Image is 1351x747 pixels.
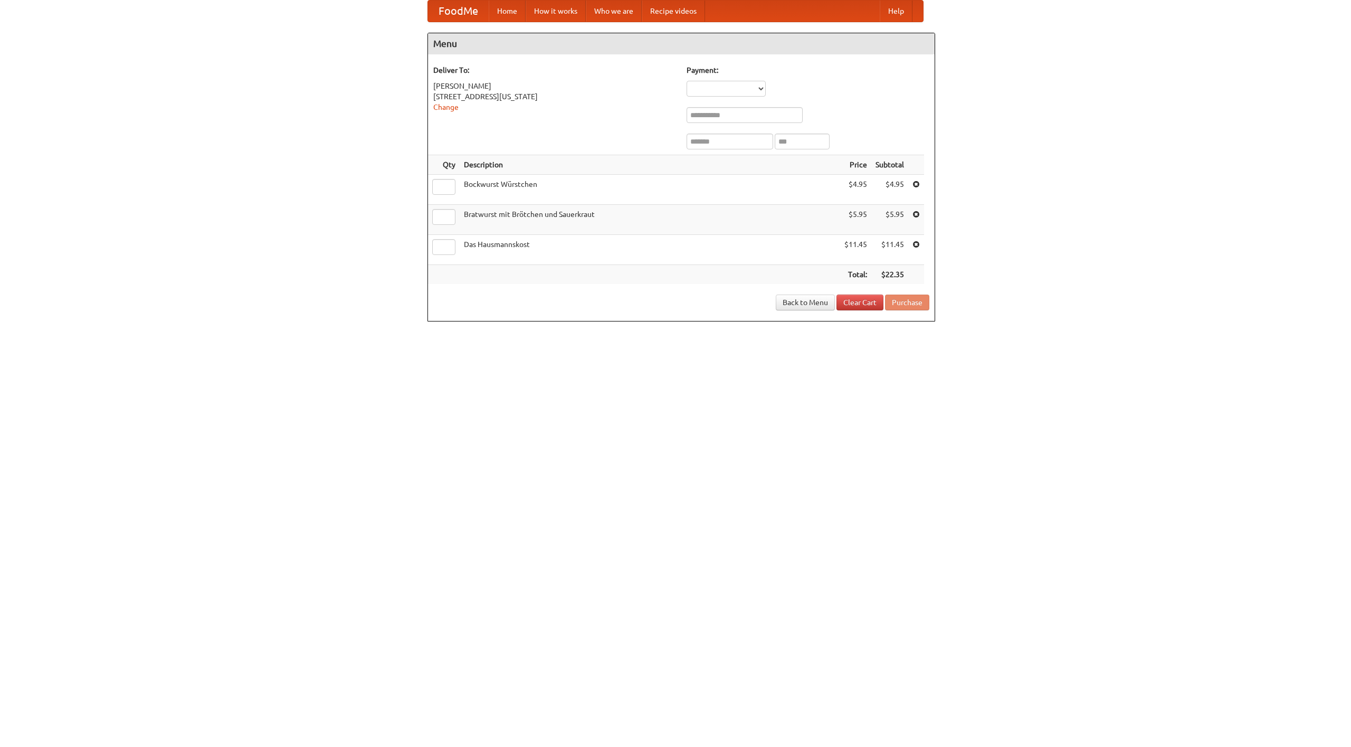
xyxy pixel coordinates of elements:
[460,155,840,175] th: Description
[880,1,912,22] a: Help
[460,235,840,265] td: Das Hausmannskost
[489,1,526,22] a: Home
[687,65,929,75] h5: Payment:
[428,1,489,22] a: FoodMe
[642,1,705,22] a: Recipe videos
[840,175,871,205] td: $4.95
[840,155,871,175] th: Price
[526,1,586,22] a: How it works
[428,33,935,54] h4: Menu
[871,235,908,265] td: $11.45
[433,103,459,111] a: Change
[871,265,908,285] th: $22.35
[840,235,871,265] td: $11.45
[433,65,676,75] h5: Deliver To:
[460,175,840,205] td: Bockwurst Würstchen
[428,155,460,175] th: Qty
[871,175,908,205] td: $4.95
[460,205,840,235] td: Bratwurst mit Brötchen und Sauerkraut
[836,295,883,310] a: Clear Cart
[433,91,676,102] div: [STREET_ADDRESS][US_STATE]
[840,265,871,285] th: Total:
[586,1,642,22] a: Who we are
[840,205,871,235] td: $5.95
[433,81,676,91] div: [PERSON_NAME]
[871,205,908,235] td: $5.95
[871,155,908,175] th: Subtotal
[776,295,835,310] a: Back to Menu
[885,295,929,310] button: Purchase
